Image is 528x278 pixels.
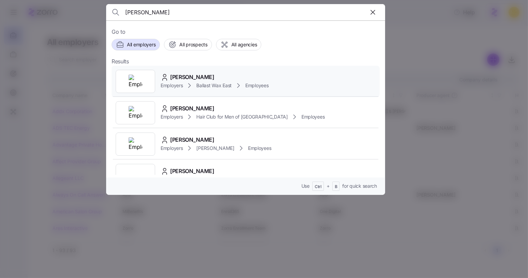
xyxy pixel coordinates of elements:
[127,41,155,48] span: All employers
[161,82,183,89] span: Employers
[315,184,321,190] span: Ctrl
[112,57,129,66] span: Results
[170,104,214,113] span: [PERSON_NAME]
[161,113,183,120] span: Employers
[231,41,257,48] span: All agencies
[129,106,142,120] img: Employer logo
[335,184,337,190] span: B
[112,28,380,36] span: Go to
[170,73,214,81] span: [PERSON_NAME]
[216,39,262,50] button: All agencies
[164,39,212,50] button: All prospects
[196,82,232,89] span: Ballast Wax East
[161,145,183,152] span: Employers
[129,137,142,151] img: Employer logo
[170,136,214,144] span: [PERSON_NAME]
[248,145,271,152] span: Employees
[112,39,160,50] button: All employers
[170,167,214,175] span: [PERSON_NAME]
[301,113,325,120] span: Employees
[129,75,142,88] img: Employer logo
[196,113,287,120] span: Hair Club for Men of [GEOGRAPHIC_DATA]
[245,82,268,89] span: Employees
[179,41,207,48] span: All prospects
[196,145,234,152] span: [PERSON_NAME]
[342,183,377,189] span: for quick search
[327,183,330,189] span: +
[301,183,310,189] span: Use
